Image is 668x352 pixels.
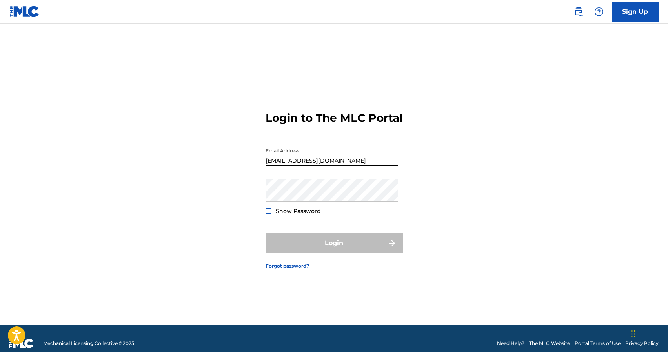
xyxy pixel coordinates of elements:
[575,340,621,347] a: Portal Terms of Use
[266,111,402,125] h3: Login to The MLC Portal
[594,7,604,16] img: help
[625,340,659,347] a: Privacy Policy
[43,340,134,347] span: Mechanical Licensing Collective © 2025
[591,4,607,20] div: Help
[631,322,636,346] div: Перетащить
[266,262,309,269] a: Forgot password?
[9,339,34,348] img: logo
[571,4,586,20] a: Public Search
[276,207,321,214] span: Show Password
[574,7,583,16] img: search
[497,340,524,347] a: Need Help?
[612,2,659,22] a: Sign Up
[629,314,668,352] iframe: Chat Widget
[529,340,570,347] a: The MLC Website
[629,314,668,352] div: Виджет чата
[9,6,40,17] img: MLC Logo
